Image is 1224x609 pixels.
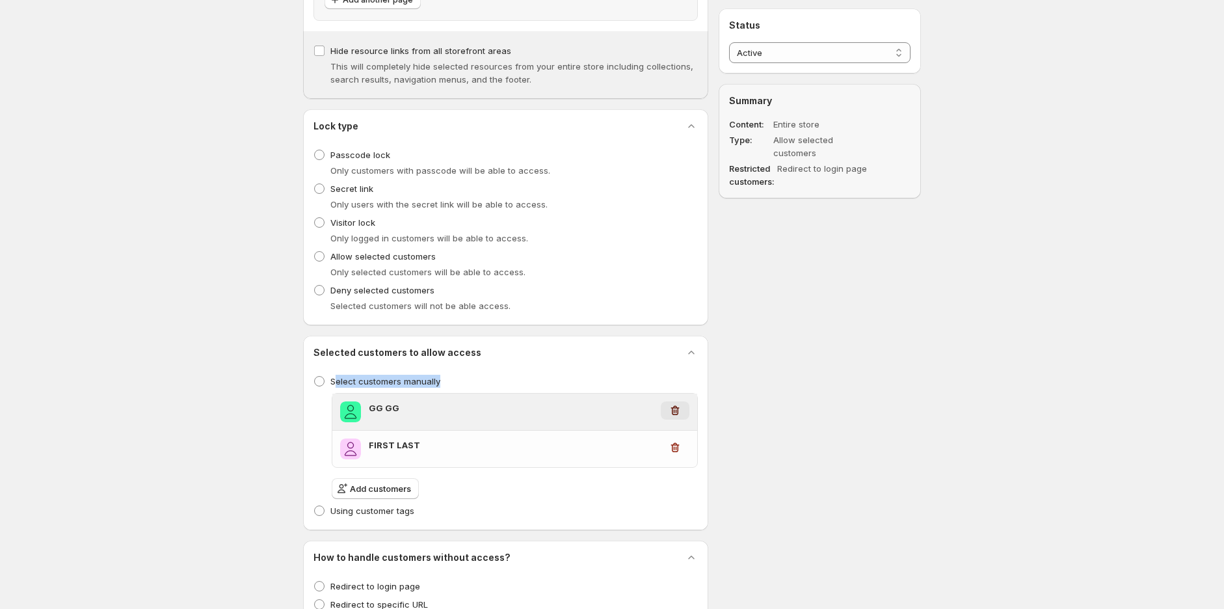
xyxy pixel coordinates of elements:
h3: GG GG [369,401,661,414]
h2: Summary [729,94,911,107]
h2: Status [729,19,911,32]
span: Only selected customers will be able to access. [330,267,526,277]
span: Selected customers will not be able access. [330,301,511,311]
dd: Entire store [773,118,873,131]
span: Hide resource links from all storefront areas [330,46,511,56]
span: Using customer tags [330,506,414,516]
button: Add customers [332,478,419,499]
span: Select customers manually [330,376,440,386]
h2: How to handle customers without access? [313,551,511,564]
h2: Lock type [313,120,358,133]
span: Visitor lock [330,217,375,228]
dt: Type: [729,133,771,159]
dt: Restricted customers: [729,162,775,188]
span: Only users with the secret link will be able to access. [330,199,548,210]
span: GG GG [340,401,361,422]
span: This will completely hide selected resources from your entire store including collections, search... [330,61,693,85]
span: Redirect to login page [330,581,420,591]
span: Allow selected customers [330,251,436,262]
span: Only logged in customers will be able to access. [330,233,528,243]
dd: Redirect to login page [777,162,877,188]
span: Secret link [330,183,373,194]
span: Deny selected customers [330,285,434,295]
span: FIRST LAST [340,439,361,459]
span: Passcode lock [330,150,390,160]
dt: Content: [729,118,771,131]
span: Only customers with passcode will be able to access. [330,165,550,176]
dd: Allow selected customers [773,133,873,159]
h3: FIRST LAST [369,439,661,452]
h2: Selected customers to allow access [313,346,481,359]
span: Add customers [350,482,411,495]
